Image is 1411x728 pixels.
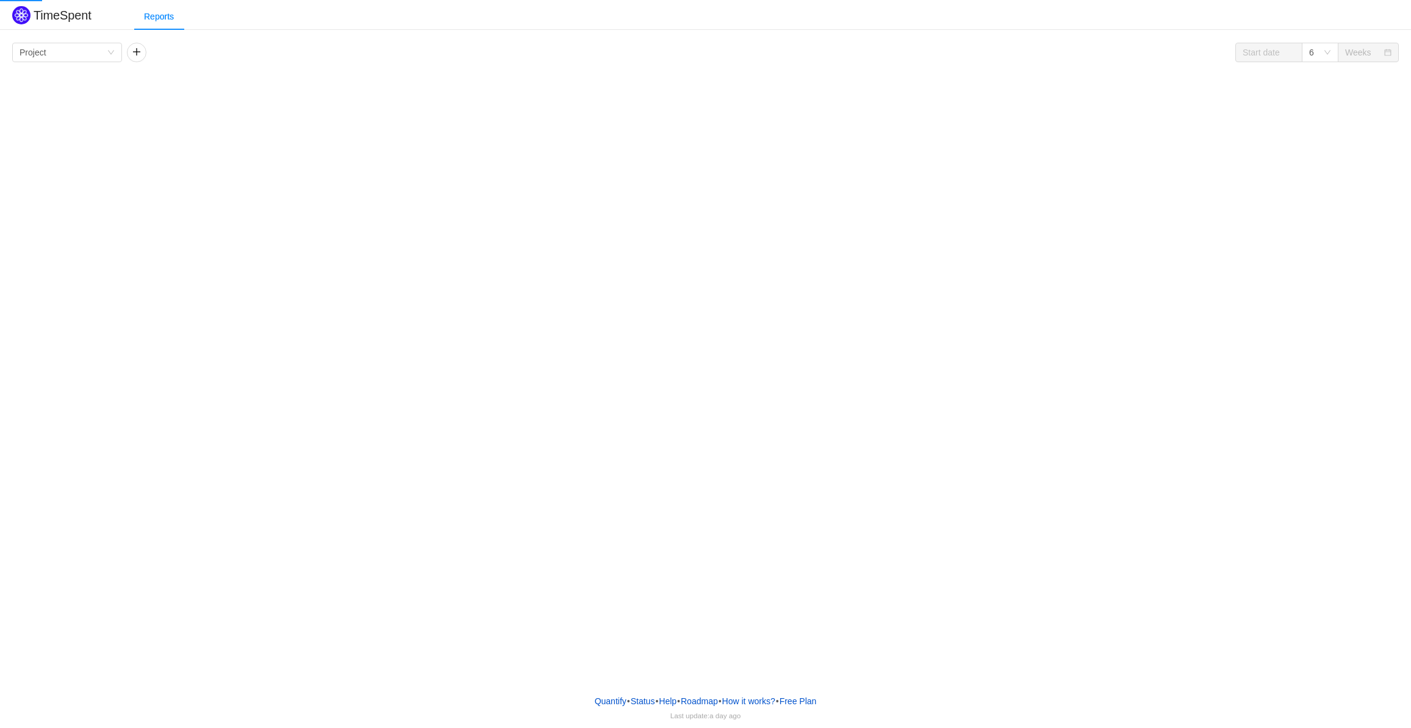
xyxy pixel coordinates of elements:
a: Roadmap [680,692,719,710]
span: • [627,696,630,706]
i: icon: down [107,49,115,57]
i: icon: down [1324,49,1331,57]
button: How it works? [722,692,776,710]
h2: TimeSpent [34,9,92,22]
span: • [655,696,658,706]
span: • [719,696,722,706]
a: Status [630,692,656,710]
span: • [677,696,680,706]
div: Weeks [1345,43,1371,62]
div: 6 [1309,43,1314,62]
button: icon: plus [127,43,146,62]
span: • [776,696,779,706]
div: Project [20,43,46,62]
a: Quantify [594,692,627,710]
div: Reports [134,3,184,30]
span: a day ago [709,712,741,719]
a: Help [658,692,677,710]
i: icon: calendar [1384,49,1391,57]
button: Free Plan [779,692,817,710]
span: Last update: [670,712,741,719]
img: Quantify logo [12,6,31,24]
input: Start date [1235,43,1302,62]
